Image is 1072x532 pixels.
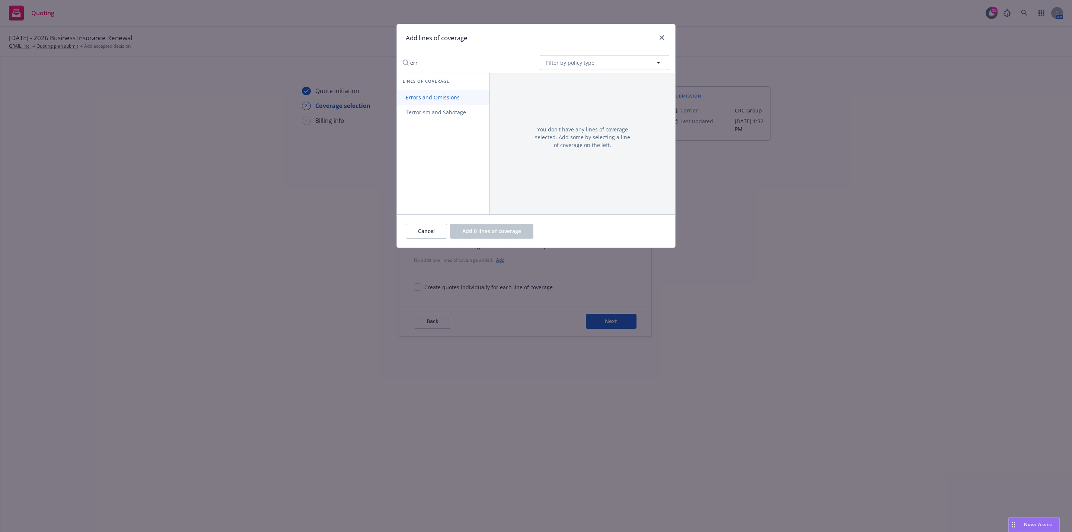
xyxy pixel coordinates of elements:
span: Cancel [418,227,435,235]
input: Search lines of coverage... [398,55,534,70]
span: You don't have any lines of coverage selected. Add some by selecting a line of coverage on the left. [535,125,631,149]
button: Cancel [406,224,447,239]
span: Lines of coverage [403,78,449,84]
button: Nova Assist [1008,517,1060,532]
span: Nova Assist [1024,521,1053,528]
button: Filter by policy type [540,55,669,70]
div: Drag to move [1009,517,1018,532]
a: close [657,33,666,42]
span: Add 0 lines of coverage [462,227,521,235]
span: Errors and Omissions [397,94,469,101]
h1: Add lines of coverage [406,33,468,43]
span: Terrorism and Sabotage [397,109,475,116]
button: Add 0 lines of coverage [450,224,533,239]
span: Filter by policy type [546,59,594,67]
